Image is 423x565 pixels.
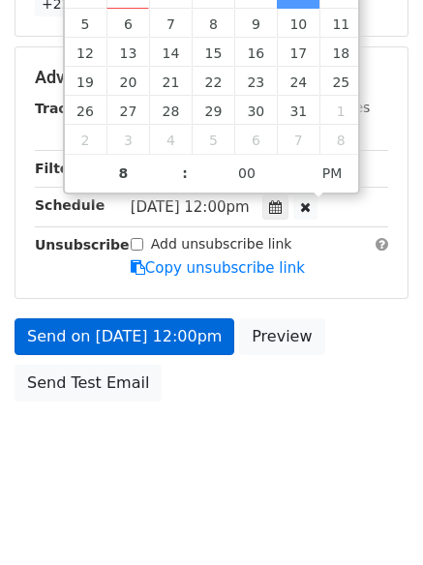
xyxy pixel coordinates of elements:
span: October 23, 2025 [234,67,277,96]
span: October 16, 2025 [234,38,277,67]
span: November 5, 2025 [192,125,234,154]
iframe: Chat Widget [326,472,423,565]
span: October 20, 2025 [106,67,149,96]
label: Add unsubscribe link [151,234,292,254]
span: November 7, 2025 [277,125,319,154]
span: November 2, 2025 [65,125,107,154]
span: November 8, 2025 [319,125,362,154]
span: October 26, 2025 [65,96,107,125]
span: October 11, 2025 [319,9,362,38]
span: October 31, 2025 [277,96,319,125]
span: October 22, 2025 [192,67,234,96]
span: October 15, 2025 [192,38,234,67]
span: October 28, 2025 [149,96,192,125]
span: October 18, 2025 [319,38,362,67]
span: [DATE] 12:00pm [131,198,250,216]
input: Minute [188,154,306,193]
span: October 8, 2025 [192,9,234,38]
strong: Tracking [35,101,100,116]
span: : [182,154,188,193]
span: November 1, 2025 [319,96,362,125]
a: Send on [DATE] 12:00pm [15,318,234,355]
span: October 12, 2025 [65,38,107,67]
span: November 4, 2025 [149,125,192,154]
span: October 30, 2025 [234,96,277,125]
span: October 17, 2025 [277,38,319,67]
span: October 9, 2025 [234,9,277,38]
span: November 6, 2025 [234,125,277,154]
span: October 29, 2025 [192,96,234,125]
span: October 21, 2025 [149,67,192,96]
strong: Filters [35,161,84,176]
input: Hour [65,154,183,193]
span: November 3, 2025 [106,125,149,154]
a: Preview [239,318,324,355]
span: October 7, 2025 [149,9,192,38]
span: Click to toggle [306,154,359,193]
span: October 10, 2025 [277,9,319,38]
span: October 27, 2025 [106,96,149,125]
span: October 6, 2025 [106,9,149,38]
strong: Unsubscribe [35,237,130,253]
span: October 14, 2025 [149,38,192,67]
span: October 13, 2025 [106,38,149,67]
a: Send Test Email [15,365,162,401]
h5: Advanced [35,67,388,88]
span: October 5, 2025 [65,9,107,38]
span: October 19, 2025 [65,67,107,96]
strong: Schedule [35,197,105,213]
span: October 25, 2025 [319,67,362,96]
a: Copy unsubscribe link [131,259,305,277]
span: October 24, 2025 [277,67,319,96]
